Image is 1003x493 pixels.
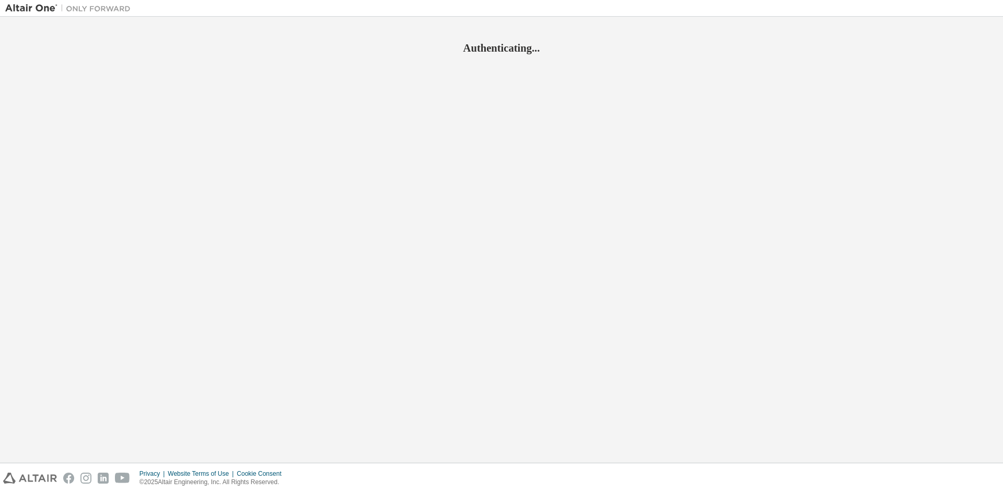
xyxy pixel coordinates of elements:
[63,473,74,484] img: facebook.svg
[168,470,237,478] div: Website Terms of Use
[5,3,136,14] img: Altair One
[139,478,288,487] p: © 2025 Altair Engineering, Inc. All Rights Reserved.
[237,470,287,478] div: Cookie Consent
[139,470,168,478] div: Privacy
[98,473,109,484] img: linkedin.svg
[3,473,57,484] img: altair_logo.svg
[80,473,91,484] img: instagram.svg
[115,473,130,484] img: youtube.svg
[5,41,998,55] h2: Authenticating...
